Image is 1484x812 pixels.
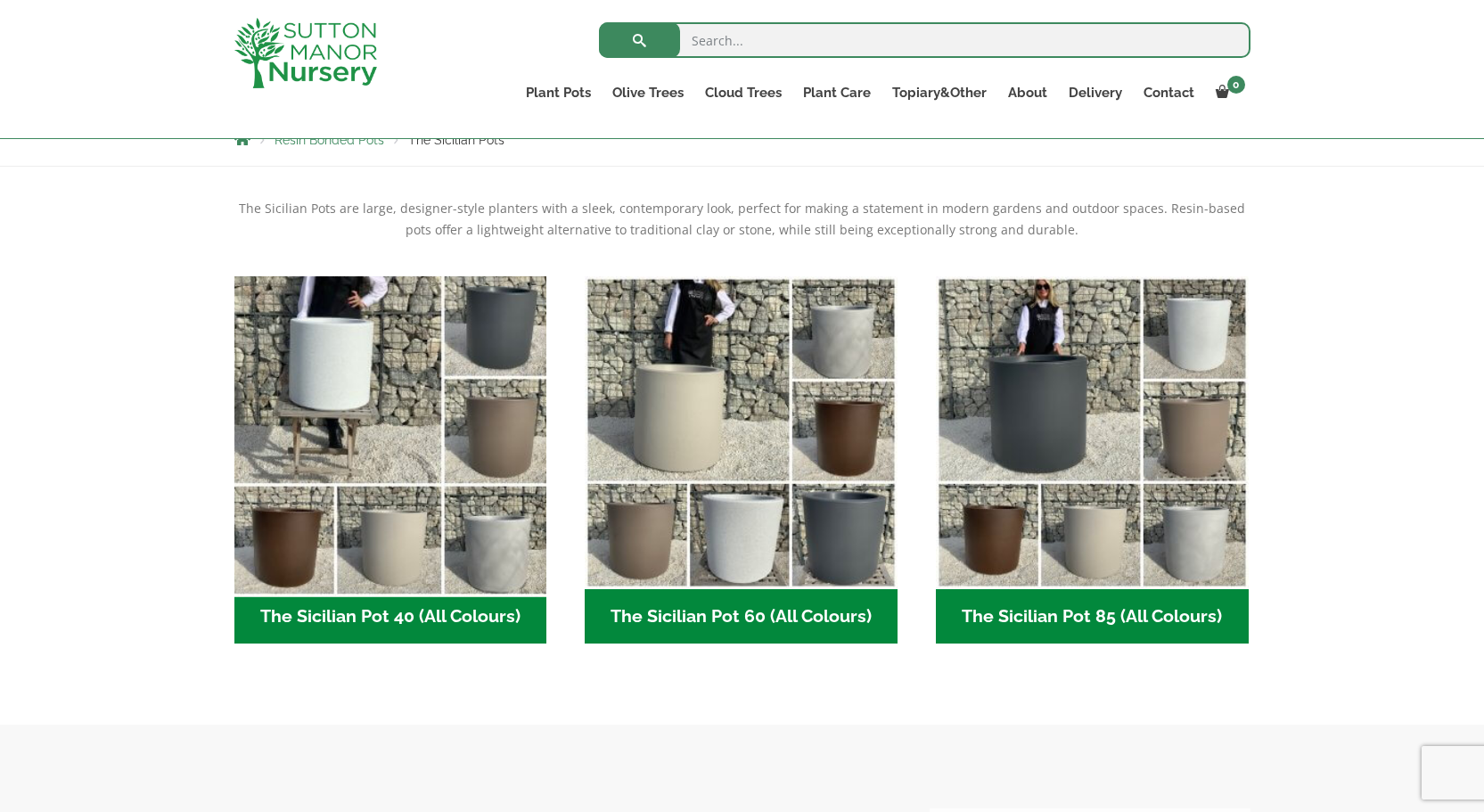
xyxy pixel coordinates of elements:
[997,80,1058,105] a: About
[599,22,1250,58] input: Search...
[694,80,792,105] a: Cloud Trees
[585,276,898,644] a: Visit product category The Sicilian Pot 60 (All Colours)
[585,589,898,644] h2: The Sicilian Pot 60 (All Colours)
[234,18,377,88] img: logo
[602,80,694,105] a: Olive Trees
[275,133,384,147] a: Resin Bonded Pots
[234,589,547,644] h2: The Sicilian Pot 40 (All Colours)
[234,198,1250,241] p: The Sicilian Pots are large, designer-style planters with a sleek, contemporary look, perfect for...
[585,276,898,589] img: The Sicilian Pot 60 (All Colours)
[1133,80,1205,105] a: Contact
[234,276,547,644] a: Visit product category The Sicilian Pot 40 (All Colours)
[1205,80,1250,105] a: 0
[936,589,1249,644] h2: The Sicilian Pot 85 (All Colours)
[234,132,1250,146] nav: Breadcrumbs
[936,276,1249,644] a: Visit product category The Sicilian Pot 85 (All Colours)
[408,133,504,147] span: The Sicilian Pots
[936,276,1249,589] img: The Sicilian Pot 85 (All Colours)
[1227,76,1245,94] span: 0
[881,80,997,105] a: Topiary&Other
[792,80,881,105] a: Plant Care
[1058,80,1133,105] a: Delivery
[515,80,602,105] a: Plant Pots
[226,268,554,596] img: The Sicilian Pot 40 (All Colours)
